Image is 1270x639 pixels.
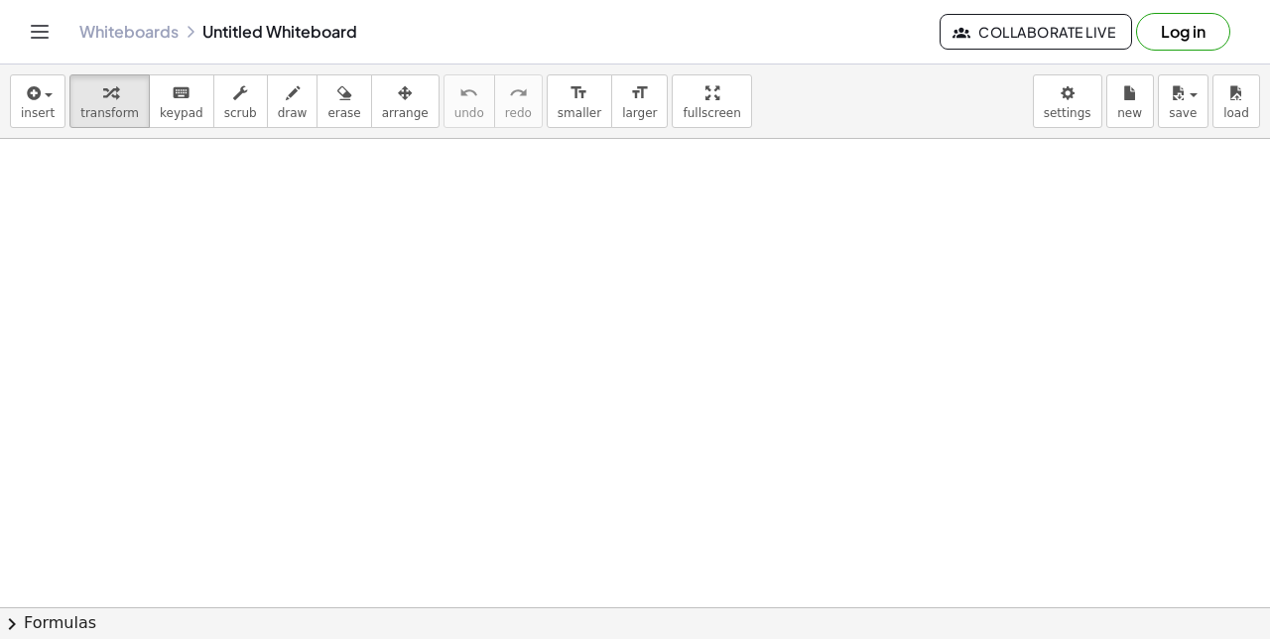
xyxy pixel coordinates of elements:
i: redo [509,81,528,105]
a: Whiteboards [79,22,179,42]
button: Log in [1136,13,1230,51]
span: load [1223,106,1249,120]
button: arrange [371,74,440,128]
span: larger [622,106,657,120]
button: redoredo [494,74,543,128]
span: undo [454,106,484,120]
span: insert [21,106,55,120]
button: erase [317,74,371,128]
span: settings [1044,106,1091,120]
span: transform [80,106,139,120]
i: format_size [630,81,649,105]
i: keyboard [172,81,190,105]
button: Toggle navigation [24,16,56,48]
button: Collaborate Live [940,14,1132,50]
span: fullscreen [683,106,740,120]
button: transform [69,74,150,128]
span: arrange [382,106,429,120]
button: settings [1033,74,1102,128]
button: save [1158,74,1208,128]
button: scrub [213,74,268,128]
span: keypad [160,106,203,120]
span: Collaborate Live [956,23,1115,41]
button: draw [267,74,318,128]
button: fullscreen [672,74,751,128]
span: redo [505,106,532,120]
button: format_sizesmaller [547,74,612,128]
span: draw [278,106,308,120]
span: save [1169,106,1197,120]
button: undoundo [444,74,495,128]
button: keyboardkeypad [149,74,214,128]
i: undo [459,81,478,105]
button: new [1106,74,1154,128]
span: new [1117,106,1142,120]
button: load [1212,74,1260,128]
span: smaller [558,106,601,120]
span: scrub [224,106,257,120]
span: erase [327,106,360,120]
button: insert [10,74,65,128]
button: format_sizelarger [611,74,668,128]
i: format_size [570,81,588,105]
